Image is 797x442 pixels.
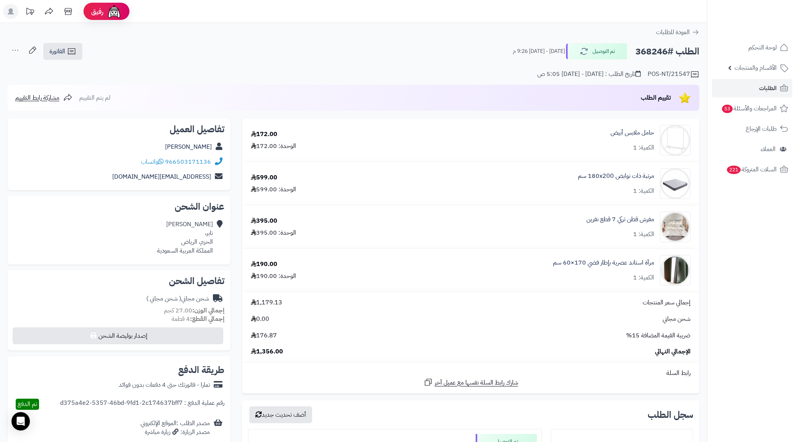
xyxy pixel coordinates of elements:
div: تمارا - فاتورتك حتى 4 دفعات بدون فوائد [119,381,210,389]
span: إجمالي سعر المنتجات [643,298,691,307]
h2: عنوان الشحن [14,202,224,211]
span: مشاركة رابط التقييم [15,93,59,102]
strong: إجمالي القطع: [190,314,224,324]
a: طلبات الإرجاع [712,120,792,138]
a: العودة للطلبات [656,28,699,37]
div: شحن مجاني [146,294,209,303]
img: 1745317213-istanbul%20S21-90x90.jpg [660,212,690,242]
span: ( شحن مجاني ) [146,294,181,303]
small: 27.00 كجم [164,306,224,315]
a: شارك رابط السلة نفسها مع عميل آخر [424,378,518,387]
div: 395.00 [251,217,277,225]
div: الوحدة: 172.00 [251,142,296,151]
a: مشاركة رابط التقييم [15,93,72,102]
a: السلات المتروكة221 [712,160,792,179]
span: طلبات الإرجاع [746,123,777,134]
span: العملاء [761,144,776,154]
a: [PERSON_NAME] [165,142,212,151]
a: الفاتورة [43,43,82,60]
a: المراجعات والأسئلة53 [712,99,792,118]
span: 1,356.00 [251,347,283,356]
div: تاريخ الطلب : [DATE] - [DATE] 5:05 ص [537,70,641,79]
h2: الطلب #368246 [635,44,699,59]
a: مرآة استاند عصرية بإطار فضي 170×60 سم [553,258,654,267]
div: Open Intercom Messenger [11,412,30,430]
div: الكمية: 1 [633,143,654,152]
a: 966503171136 [165,157,211,166]
span: لوحة التحكم [748,42,777,53]
img: ai-face.png [106,4,122,19]
span: تم الدفع [18,399,37,409]
a: حامل ملابس أبيض [610,128,654,137]
div: [PERSON_NAME] نابر، الحزم، الرياض المملكة العربية السعودية [157,220,213,255]
img: 1667895321-rigga-clothes-rack-white__0710721_pe727742_s5-90x90.png [660,125,690,156]
img: logo-2.png [745,19,790,35]
span: ضريبة القيمة المضافة 15% [626,331,691,340]
div: الوحدة: 599.00 [251,185,296,194]
a: لوحة التحكم [712,38,792,57]
span: السلات المتروكة [726,164,777,175]
a: مرتبة ذات نوابض 180x200 سم [578,172,654,181]
span: الأقسام والمنتجات [735,62,777,73]
span: 53 [722,105,733,113]
span: 176.87 [251,331,277,340]
div: مصدر الزيارة: زيارة مباشرة [141,428,210,437]
span: 221 [727,166,741,174]
a: واتساب [141,157,164,166]
div: 190.00 [251,260,277,269]
div: POS-NT/21547 [648,70,699,79]
span: لم يتم التقييم [79,93,110,102]
span: تقييم الطلب [641,93,671,102]
small: 4 قطعة [172,314,224,324]
button: تم التوصيل [566,43,627,59]
img: 1753173086-1-90x90.jpg [660,255,690,286]
a: تحديثات المنصة [20,4,39,21]
div: الكمية: 1 [633,273,654,282]
button: أضف تحديث جديد [249,406,312,423]
div: الوحدة: 395.00 [251,228,296,237]
span: شارك رابط السلة نفسها مع عميل آخر [435,378,518,387]
a: مفرش قطن تركي 7 قطع نفرين [586,215,654,224]
span: 1,179.13 [251,298,282,307]
span: الطلبات [759,83,777,94]
h2: طريقة الدفع [178,365,224,375]
div: الوحدة: 190.00 [251,272,296,281]
a: [EMAIL_ADDRESS][DOMAIN_NAME] [112,172,211,181]
button: إصدار بوليصة الشحن [13,327,223,344]
span: الإجمالي النهائي [655,347,691,356]
strong: إجمالي الوزن: [192,306,224,315]
span: العودة للطلبات [656,28,690,37]
div: 599.00 [251,173,277,182]
h2: تفاصيل الشحن [14,276,224,286]
span: شحن مجاني [663,315,691,324]
span: الفاتورة [49,47,65,56]
span: رفيق [91,7,103,16]
div: رقم عملية الدفع : d375a4e2-5357-46bd-9fd1-2c174637bff7 [60,399,224,410]
span: 0.00 [251,315,269,324]
div: 172.00 [251,130,277,139]
div: رابط السلة [245,369,696,378]
div: الكمية: 1 [633,187,654,196]
span: المراجعات والأسئلة [721,103,777,114]
div: مصدر الطلب :الموقع الإلكتروني [141,419,210,437]
a: العملاء [712,140,792,158]
h3: سجل الطلب [648,410,693,419]
div: الكمية: 1 [633,230,654,239]
a: الطلبات [712,79,792,97]
img: 1702708315-RS-09-90x90.jpg [660,168,690,199]
small: [DATE] - [DATE] 9:26 م [513,48,565,55]
h2: تفاصيل العميل [14,125,224,134]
